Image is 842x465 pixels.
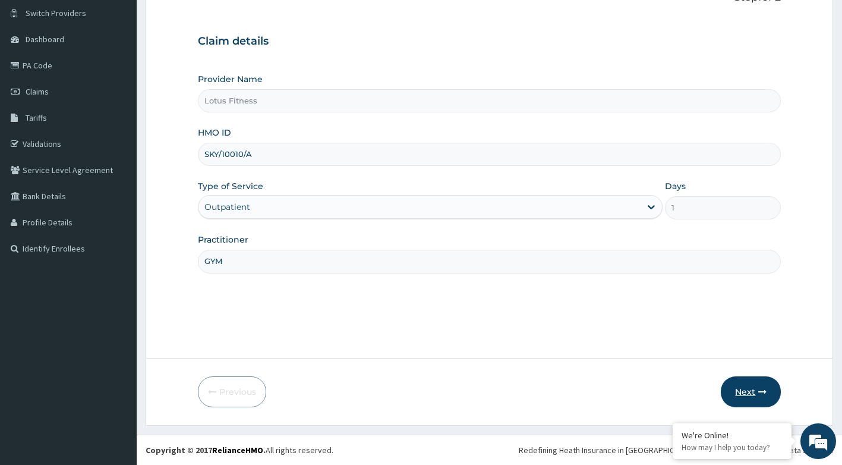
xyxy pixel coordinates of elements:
[682,430,783,441] div: We're Online!
[198,180,263,192] label: Type of Service
[137,435,842,465] footer: All rights reserved.
[198,35,781,48] h3: Claim details
[26,34,64,45] span: Dashboard
[198,250,781,273] input: Enter Name
[26,86,49,97] span: Claims
[69,150,164,270] span: We're online!
[198,143,781,166] input: Enter HMO ID
[62,67,200,82] div: Chat with us now
[6,325,226,366] textarea: Type your message and hit 'Enter'
[198,234,248,246] label: Practitioner
[721,376,781,407] button: Next
[212,445,263,455] a: RelianceHMO
[26,112,47,123] span: Tariffs
[665,180,686,192] label: Days
[26,8,86,18] span: Switch Providers
[198,127,231,139] label: HMO ID
[682,442,783,453] p: How may I help you today?
[195,6,223,34] div: Minimize live chat window
[198,376,266,407] button: Previous
[146,445,266,455] strong: Copyright © 2017 .
[519,444,833,456] div: Redefining Heath Insurance in [GEOGRAPHIC_DATA] using Telemedicine and Data Science!
[22,59,48,89] img: d_794563401_company_1708531726252_794563401
[198,73,263,85] label: Provider Name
